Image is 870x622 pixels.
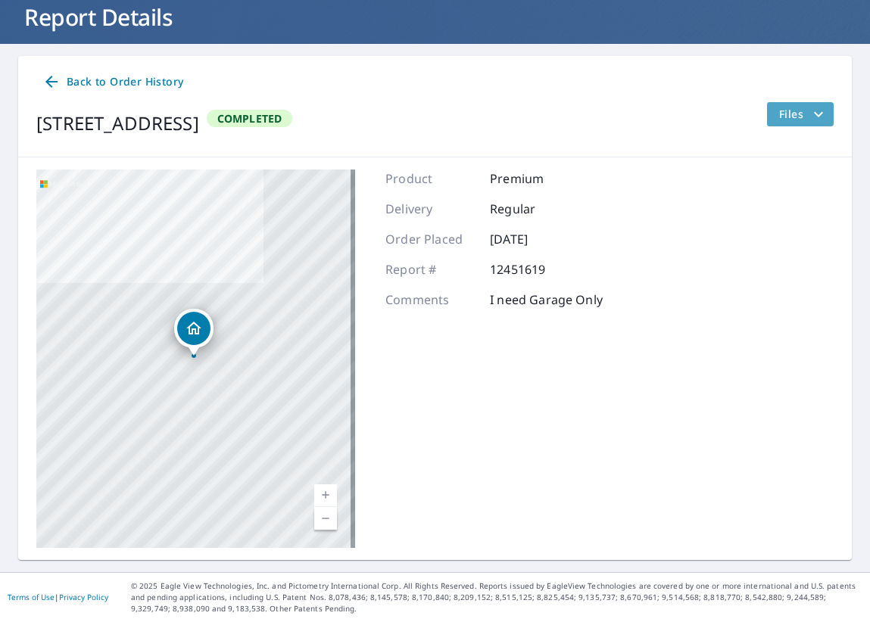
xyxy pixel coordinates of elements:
[36,110,199,137] div: [STREET_ADDRESS]
[490,200,581,218] p: Regular
[42,73,183,92] span: Back to Order History
[208,111,292,126] span: Completed
[490,230,581,248] p: [DATE]
[490,260,581,278] p: 12451619
[36,68,189,96] a: Back to Order History
[174,309,214,356] div: Dropped pin, building 1, Residential property, 145 Ravine Rd Hinsdale, IL 60521-3742
[59,592,108,602] a: Privacy Policy
[385,291,476,309] p: Comments
[766,102,834,126] button: filesDropdownBtn-12451619
[18,2,852,33] h1: Report Details
[8,592,55,602] a: Terms of Use
[314,484,337,507] a: Current Level 17, Zoom In
[779,105,828,123] span: Files
[385,260,476,278] p: Report #
[8,592,108,602] p: |
[490,291,603,309] p: I need Garage Only
[385,200,476,218] p: Delivery
[490,169,581,188] p: Premium
[385,230,476,248] p: Order Placed
[314,507,337,530] a: Current Level 17, Zoom Out
[385,169,476,188] p: Product
[131,580,862,614] p: © 2025 Eagle View Technologies, Inc. and Pictometry International Corp. All Rights Reserved. Repo...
